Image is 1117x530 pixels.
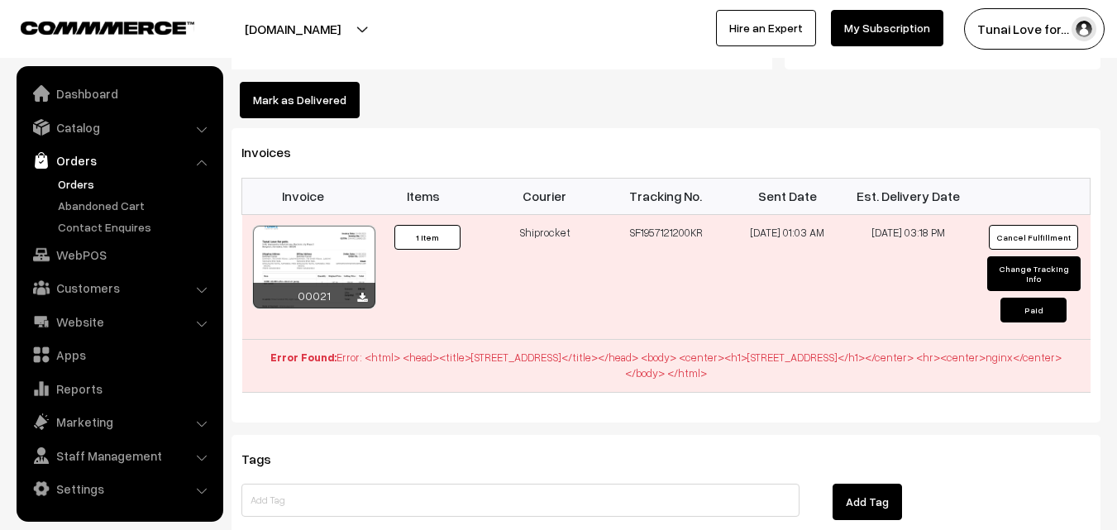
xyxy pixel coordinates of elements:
a: Reports [21,374,217,403]
a: Dashboard [21,79,217,108]
td: SF1957121200KR [605,214,727,339]
a: Apps [21,340,217,370]
a: Customers [21,273,217,303]
th: Invoice [242,178,364,214]
a: COMMMERCE [21,17,165,36]
th: Items [363,178,485,214]
th: Courier [485,178,606,214]
a: Hire an Expert [716,10,816,46]
button: Tunai Love for… [964,8,1105,50]
th: Tracking No. [605,178,727,214]
button: Change Tracking Info [987,256,1081,291]
td: [DATE] 01:03 AM [727,214,848,339]
a: Abandoned Cart [54,197,217,214]
span: Invoices [241,144,311,160]
a: Contact Enquires [54,218,217,236]
td: Error: <html> <head><title>[STREET_ADDRESS]</title></head> <body> <center><h1>[STREET_ADDRESS]</h... [242,339,1091,392]
a: Orders [54,175,217,193]
b: Error Found: [270,351,337,364]
td: Shiprocket [485,214,606,339]
th: Est. Delivery Date [847,178,969,214]
button: Paid [1000,298,1067,322]
a: My Subscription [831,10,943,46]
input: Add Tag [241,484,800,517]
a: Marketing [21,407,217,437]
a: Orders [21,146,217,175]
a: Website [21,307,217,337]
td: [DATE] 03:18 PM [847,214,969,339]
img: COMMMERCE [21,21,194,34]
a: Staff Management [21,441,217,470]
div: 00021 [253,283,375,308]
a: Catalog [21,112,217,142]
button: Mark as Delivered [240,82,360,118]
button: 1 Item [394,225,461,250]
a: WebPOS [21,240,217,270]
button: Cancel Fulfillment [989,225,1078,250]
img: user [1072,17,1096,41]
span: Tags [241,451,291,467]
a: Settings [21,474,217,504]
button: Add Tag [833,484,902,520]
th: Sent Date [727,178,848,214]
button: [DOMAIN_NAME] [187,8,399,50]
